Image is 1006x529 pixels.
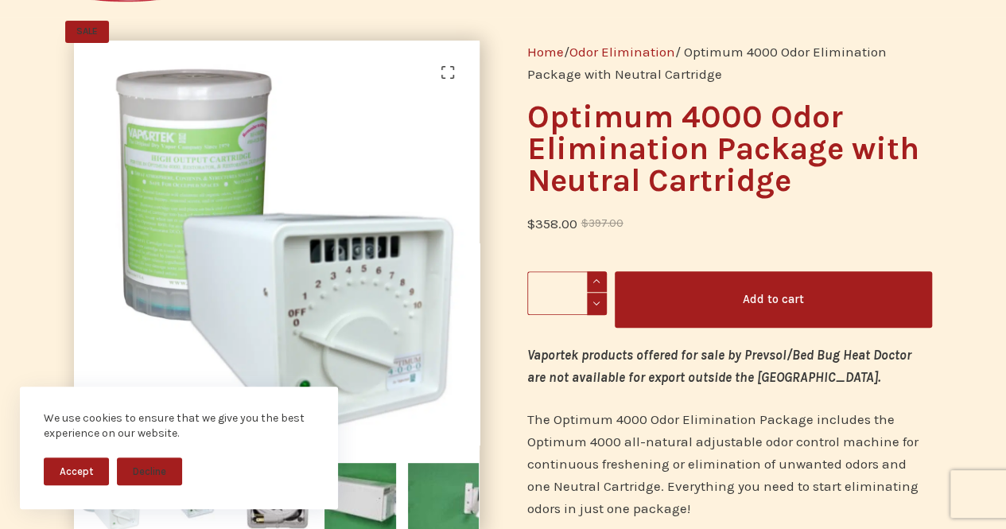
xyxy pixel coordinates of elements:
[527,408,932,519] p: The Optimum 4000 Odor Elimination Package includes the Optimum 4000 all-natural adjustable odor c...
[527,216,535,231] span: $
[527,347,911,385] em: Vaportek products offered for sale by Prevsol/Bed Bug Heat Doctor are not available for export ou...
[527,41,932,85] nav: Breadcrumb
[527,216,577,231] bdi: 358.00
[13,6,60,54] button: Open LiveChat chat widget
[117,457,182,485] button: Decline
[569,44,675,60] a: Odor Elimination
[527,44,564,60] a: Home
[432,56,464,88] a: View full-screen image gallery
[527,101,932,196] h1: Optimum 4000 Odor Elimination Package with Neutral Cartridge
[65,21,109,43] span: SALE
[581,217,623,229] bdi: 397.00
[527,271,607,315] input: Product quantity
[44,457,109,485] button: Accept
[44,410,314,441] div: We use cookies to ensure that we give you the best experience on our website.
[615,271,932,328] button: Add to cart
[581,217,588,229] span: $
